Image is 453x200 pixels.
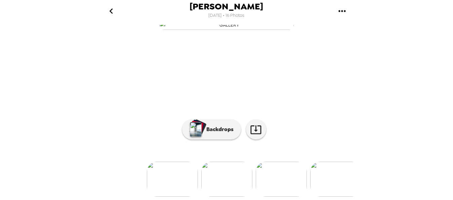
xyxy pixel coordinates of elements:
[256,162,307,197] img: gallery
[310,162,361,197] img: gallery
[209,11,245,20] span: [DATE] • 16 Photos
[182,119,241,139] button: Backdrops
[190,2,263,11] span: [PERSON_NAME]
[203,125,234,133] p: Backdrops
[201,162,252,197] img: gallery
[159,20,294,30] img: gallery
[147,162,198,197] img: gallery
